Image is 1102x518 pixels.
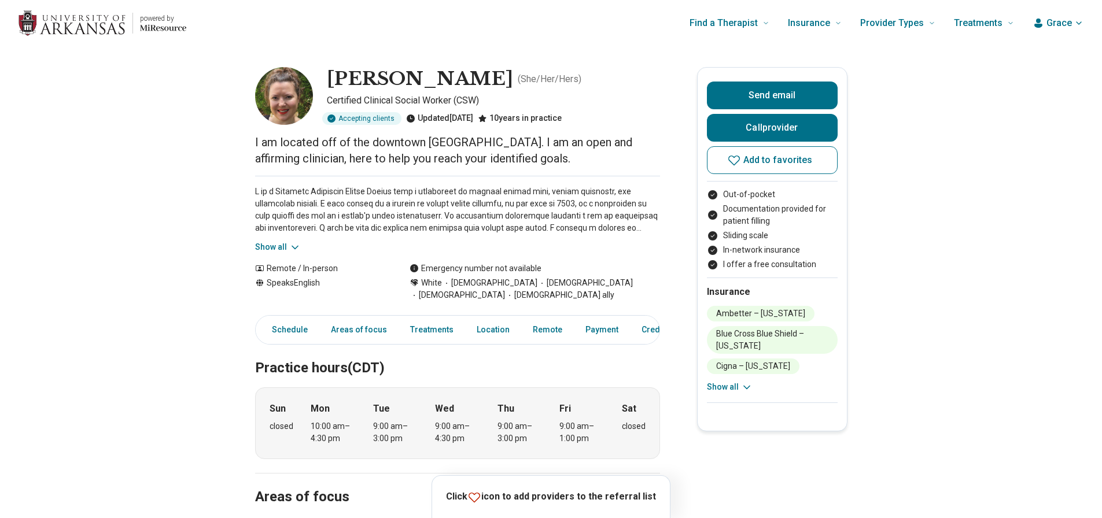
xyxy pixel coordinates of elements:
span: Add to favorites [743,156,813,165]
div: 10:00 am – 4:30 pm [311,420,355,445]
span: Provider Types [860,15,924,31]
div: closed [622,420,646,432]
div: When does the program meet? [255,387,660,459]
li: Documentation provided for patient filling [707,203,838,227]
a: Home page [19,5,186,42]
div: Accepting clients [322,112,401,125]
button: Grace [1033,16,1083,30]
a: Location [470,318,517,342]
button: Show all [707,381,753,393]
span: White [421,277,442,289]
a: Treatments [403,318,460,342]
li: Out-of-pocket [707,188,838,201]
p: Click icon to add providers to the referral list [446,490,656,504]
li: Ambetter – [US_STATE] [707,306,814,321]
strong: Wed [435,402,454,416]
p: Certified Clinical Social Worker (CSW) [327,94,660,108]
strong: Fri [559,402,571,416]
h1: [PERSON_NAME] [327,67,513,91]
strong: Mon [311,402,330,416]
li: I offer a free consultation [707,258,838,271]
a: Remote [526,318,569,342]
div: Speaks English [255,277,386,301]
div: 9:00 am – 3:00 pm [373,420,418,445]
span: [DEMOGRAPHIC_DATA] [442,277,537,289]
p: ( She/Her/Hers ) [518,72,581,86]
strong: Sat [622,402,636,416]
li: Cigna – [US_STATE] [707,358,799,374]
p: L ip d Sitametc Adipiscin Elitse Doeius temp i utlaboreet do magnaal enimad mini, veniam quisnost... [255,186,660,234]
span: Grace [1046,16,1072,30]
a: Payment [578,318,625,342]
div: 9:00 am – 3:00 pm [497,420,542,445]
button: Add to favorites [707,146,838,174]
span: [DEMOGRAPHIC_DATA] [410,289,505,301]
div: 9:00 am – 1:00 pm [559,420,604,445]
span: Insurance [788,15,830,31]
div: closed [270,420,293,432]
h2: Practice hours (CDT) [255,331,660,378]
a: Areas of focus [324,318,394,342]
a: Schedule [258,318,315,342]
div: Updated [DATE] [406,112,473,125]
div: Remote / In-person [255,262,386,275]
div: Emergency number not available [410,262,541,275]
p: I am located off of the downtown [GEOGRAPHIC_DATA]. I am an open and affirming clinician, here to... [255,134,660,166]
h2: Areas of focus [255,460,660,507]
li: Sliding scale [707,230,838,242]
button: Show all [255,241,301,253]
h2: Insurance [707,285,838,299]
a: Credentials [635,318,692,342]
button: Callprovider [707,114,838,142]
p: powered by [140,14,186,23]
ul: Payment options [707,188,838,271]
div: 10 years in practice [478,112,562,125]
span: [DEMOGRAPHIC_DATA] ally [505,289,614,301]
li: In-network insurance [707,244,838,256]
strong: Thu [497,402,514,416]
span: Find a Therapist [690,15,758,31]
img: Kari Spears, Certified Clinical Social Worker (CSW) [255,67,313,125]
span: [DEMOGRAPHIC_DATA] [537,277,633,289]
div: 9:00 am – 4:30 pm [435,420,480,445]
strong: Sun [270,402,286,416]
span: Treatments [954,15,1003,31]
button: Send email [707,82,838,109]
li: Blue Cross Blue Shield – [US_STATE] [707,326,838,354]
strong: Tue [373,402,390,416]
